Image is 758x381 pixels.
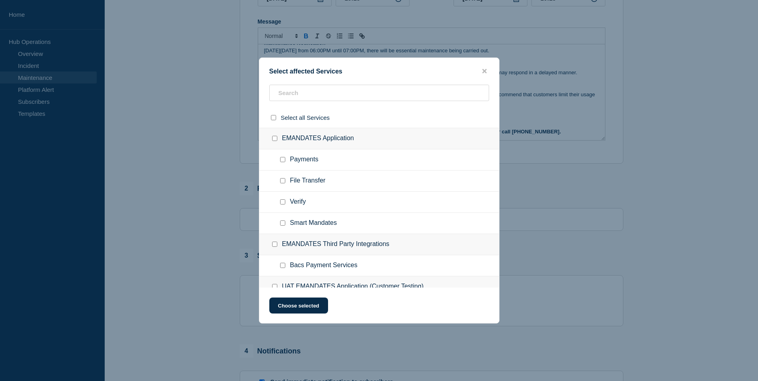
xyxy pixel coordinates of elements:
input: Payments checkbox [280,157,285,162]
input: EMANDATES Application checkbox [272,136,277,141]
span: Verify [290,198,306,206]
input: select all checkbox [271,115,276,120]
div: Select affected Services [259,67,499,75]
div: EMANDATES Application [259,128,499,149]
span: Smart Mandates [290,219,337,227]
button: Choose selected [269,298,328,314]
span: Bacs Payment Services [290,262,358,270]
input: Search [269,85,489,101]
input: Smart Mandates checkbox [280,220,285,226]
input: Verify checkbox [280,199,285,204]
input: Bacs Payment Services checkbox [280,263,285,268]
input: UAT EMANDATES Application (Customer Testing) checkbox [272,284,277,289]
div: EMANDATES Third Party Integrations [259,234,499,255]
span: Select all Services [281,114,330,121]
span: File Transfer [290,177,326,185]
div: UAT EMANDATES Application (Customer Testing) [259,276,499,298]
input: File Transfer checkbox [280,178,285,183]
button: close button [480,67,489,75]
span: Payments [290,156,318,164]
input: EMANDATES Third Party Integrations checkbox [272,242,277,247]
